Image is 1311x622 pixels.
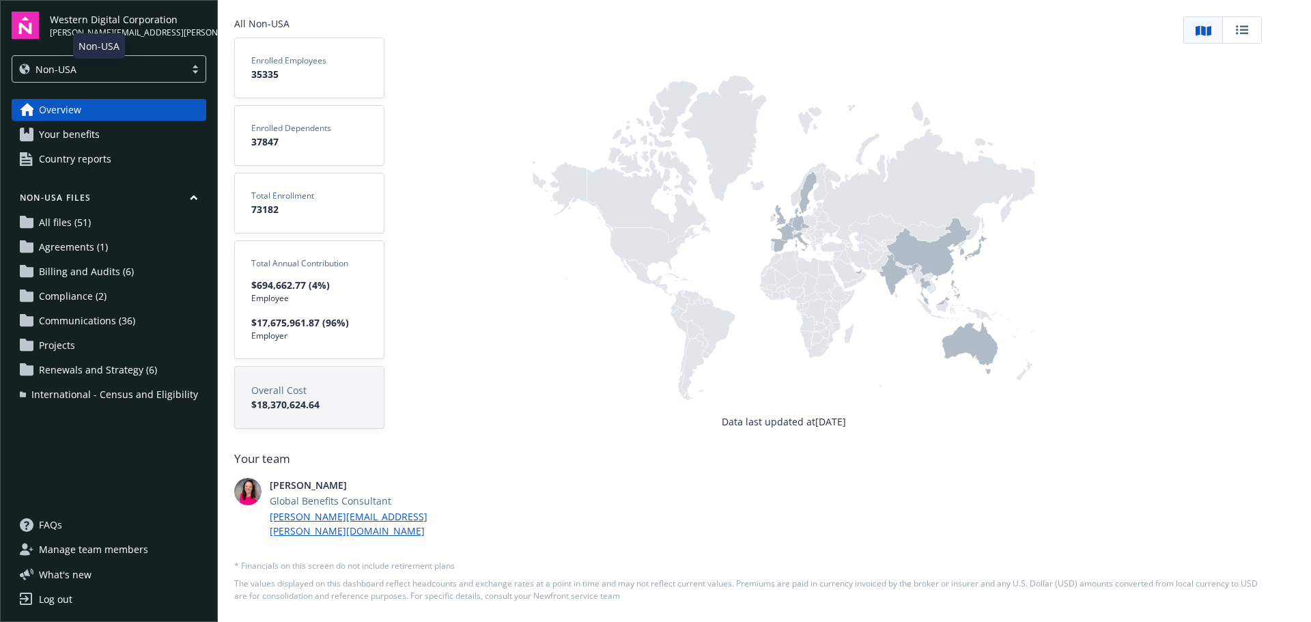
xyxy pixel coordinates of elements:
span: Projects [39,335,75,356]
div: Log out [39,589,72,610]
a: [PERSON_NAME][EMAIL_ADDRESS][PERSON_NAME][DOMAIN_NAME] [270,509,431,538]
span: 37847 [251,135,367,149]
span: Billing and Audits (6) [39,261,134,283]
span: 35335 [251,67,367,81]
span: All files (51) [39,212,91,234]
button: Non-USA Files [12,192,206,209]
span: Your benefits [39,124,100,145]
span: Compliance (2) [39,285,107,307]
span: Enrolled Dependents [251,122,367,135]
a: Communications (36) [12,310,206,332]
span: Data last updated at [DATE] [722,414,846,429]
a: FAQs [12,514,206,536]
span: Employee [251,292,367,305]
span: $18,370,624.64 [251,397,367,412]
span: The values displayed on this dashboard reflect headcounts and exchange rates at a point in time a... [234,578,1262,602]
a: Renewals and Strategy (6) [12,359,206,381]
span: Your team [234,451,1262,467]
span: [PERSON_NAME][EMAIL_ADDRESS][PERSON_NAME][DOMAIN_NAME] [50,27,206,39]
span: Total Enrollment [251,190,367,202]
a: Manage team members [12,539,206,561]
a: Projects [12,335,206,356]
span: Enrolled Employees [251,55,367,67]
span: FAQs [39,514,62,536]
a: International - Census and Eligibility [12,384,206,406]
span: Employer [251,330,367,342]
img: navigator-logo.svg [12,12,39,39]
a: Your benefits [12,124,206,145]
span: Western Digital Corporation [50,12,206,27]
a: Country reports [12,148,206,170]
span: $17,675,961.87 (96%) [251,315,367,330]
span: [PERSON_NAME] [270,478,431,492]
span: International - Census and Eligibility [31,384,198,406]
button: What's new [12,567,113,582]
span: Total Annual Contribution [251,257,367,270]
a: Compliance (2) [12,285,206,307]
span: Country reports [39,148,111,170]
span: Global Benefits Consultant [270,494,431,508]
span: Non-USA [36,62,76,76]
span: What ' s new [39,567,91,582]
span: All Non-USA [234,16,384,31]
span: Agreements (1) [39,236,108,258]
a: Overview [12,99,206,121]
span: $694,662.77 (4%) [251,278,367,292]
span: * Financials on this screen do not include retirement plans [234,560,1262,572]
a: Agreements (1) [12,236,206,258]
span: 73182 [251,202,367,216]
span: Communications (36) [39,310,135,332]
span: Renewals and Strategy (6) [39,359,157,381]
span: Non-USA [19,62,178,76]
a: All files (51) [12,212,206,234]
span: Overall Cost [251,383,367,397]
a: Billing and Audits (6) [12,261,206,283]
span: Manage team members [39,539,148,561]
img: photo [234,478,262,505]
button: Western Digital Corporation[PERSON_NAME][EMAIL_ADDRESS][PERSON_NAME][DOMAIN_NAME] [50,12,206,39]
span: Overview [39,99,81,121]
